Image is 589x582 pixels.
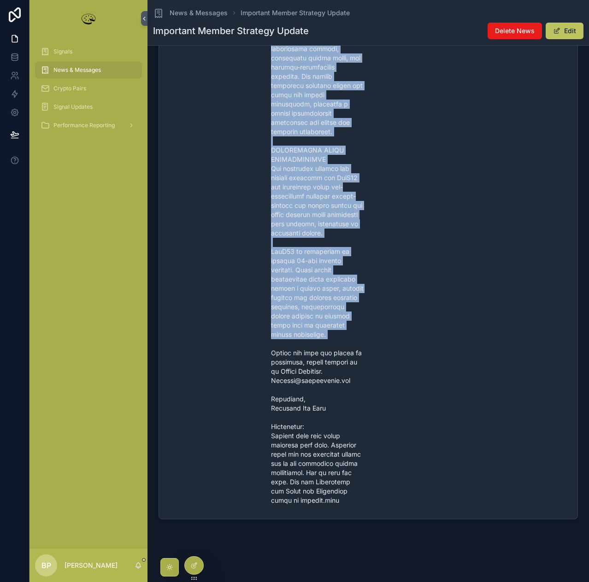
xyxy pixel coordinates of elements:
span: News & Messages [170,8,228,18]
button: Edit [546,23,583,39]
a: Signals [35,43,142,60]
button: Delete News [488,23,542,39]
span: Signal Updates [53,103,93,111]
p: [PERSON_NAME] [65,561,118,570]
span: Crypto Pairs [53,85,86,92]
span: Signals [53,48,72,55]
a: Signal Updates [35,99,142,115]
img: App logo [79,11,98,26]
a: News & Messages [35,62,142,78]
span: BP [41,560,51,571]
span: News & Messages [53,66,101,74]
a: Crypto Pairs [35,80,142,97]
span: Delete News [495,26,535,35]
div: scrollable content [29,37,147,146]
h1: Important Member Strategy Update [153,24,309,37]
span: Performance Reporting [53,122,115,129]
a: Important Member Strategy Update [241,8,350,18]
a: Performance Reporting [35,117,142,134]
a: News & Messages [153,7,228,18]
